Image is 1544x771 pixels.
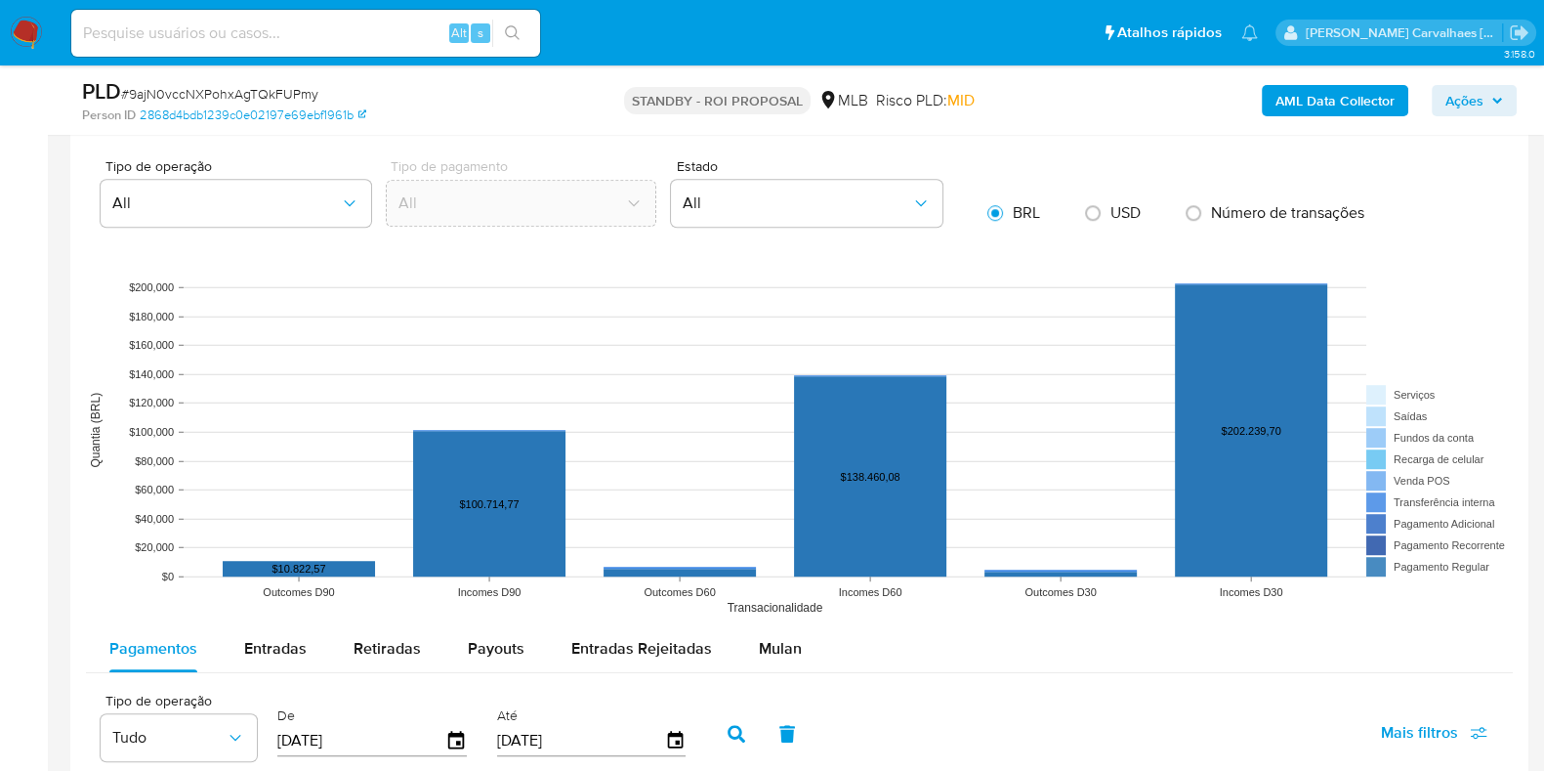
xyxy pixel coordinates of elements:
span: MID [947,89,975,111]
div: MLB [818,90,868,111]
span: Risco PLD: [876,90,975,111]
b: PLD [82,75,121,107]
span: # 9ajN0vccNXPohxAgTQkFUPmy [121,84,318,104]
b: AML Data Collector [1275,85,1395,116]
b: Person ID [82,107,136,124]
a: Sair [1509,22,1529,43]
button: Ações [1432,85,1517,116]
span: Alt [451,23,467,42]
button: search-icon [492,20,532,47]
span: 3.158.0 [1503,46,1534,62]
p: STANDBY - ROI PROPOSAL [624,87,811,114]
p: sara.carvalhaes@mercadopago.com.br [1306,23,1503,42]
button: AML Data Collector [1262,85,1408,116]
a: 2868d4bdb1239c0e02197e69ebf1961b [140,107,366,124]
span: Ações [1445,85,1483,116]
input: Pesquise usuários ou casos... [71,21,540,46]
span: s [478,23,483,42]
a: Notificações [1241,24,1258,41]
span: Atalhos rápidos [1117,22,1222,43]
